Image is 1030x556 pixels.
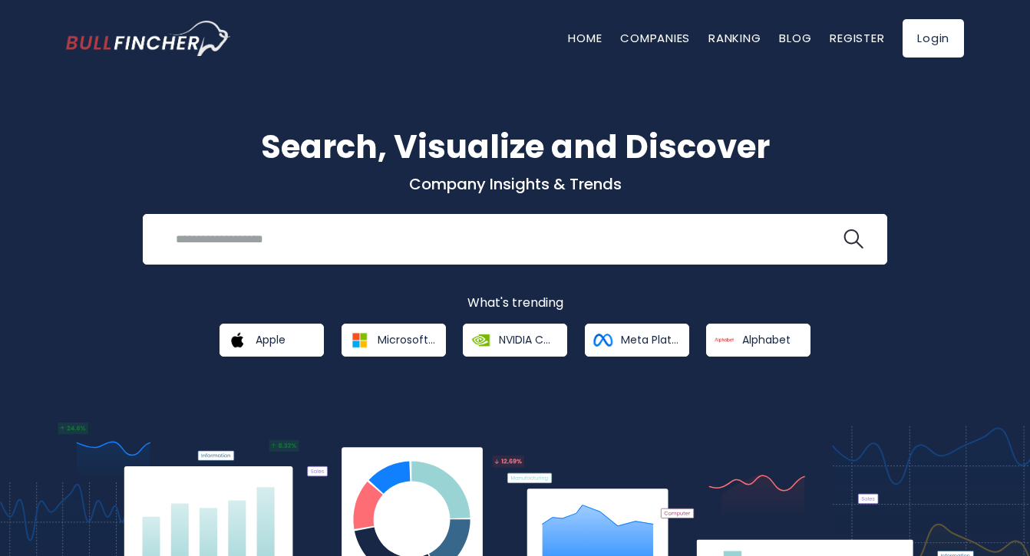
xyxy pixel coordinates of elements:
[706,324,810,357] a: Alphabet
[66,21,231,56] img: bullfincher logo
[66,123,964,171] h1: Search, Visualize and Discover
[378,333,435,347] span: Microsoft Corporation
[779,30,811,46] a: Blog
[843,229,863,249] img: search icon
[66,21,231,56] a: Go to homepage
[568,30,602,46] a: Home
[499,333,556,347] span: NVIDIA Corporation
[620,30,690,46] a: Companies
[66,295,964,311] p: What's trending
[463,324,567,357] a: NVIDIA Corporation
[585,324,689,357] a: Meta Platforms
[342,324,446,357] a: Microsoft Corporation
[621,333,678,347] span: Meta Platforms
[830,30,884,46] a: Register
[903,19,964,58] a: Login
[708,30,761,46] a: Ranking
[256,333,286,347] span: Apple
[220,324,324,357] a: Apple
[742,333,791,347] span: Alphabet
[66,174,964,194] p: Company Insights & Trends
